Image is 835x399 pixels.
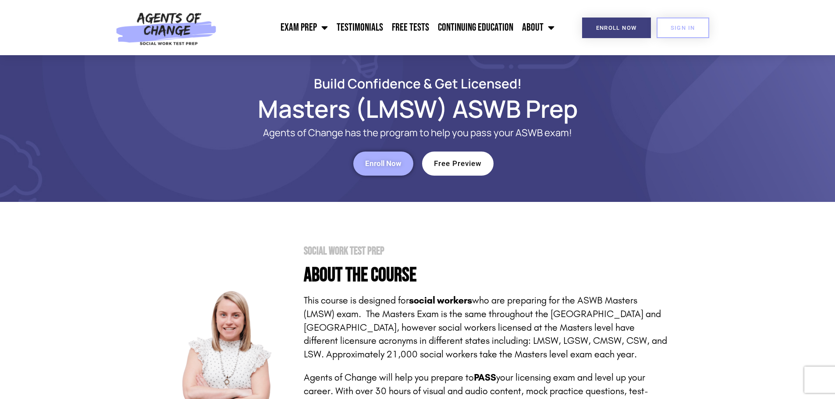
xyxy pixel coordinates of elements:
span: Free Preview [434,160,482,167]
span: SIGN IN [671,25,695,31]
h4: About the Course [304,265,668,285]
span: Enroll Now [365,160,402,167]
p: Agents of Change has the program to help you pass your ASWB exam! [203,127,632,138]
a: SIGN IN [657,18,709,38]
strong: social workers [409,295,472,306]
a: Exam Prep [276,17,332,39]
a: Enroll Now [582,18,651,38]
a: Free Tests [387,17,433,39]
a: About [518,17,559,39]
nav: Menu [221,17,559,39]
h2: Social Work Test Prep [304,246,668,257]
a: Free Preview [422,152,494,176]
h1: Masters (LMSW) ASWB Prep [168,99,668,119]
h2: Build Confidence & Get Licensed! [168,77,668,90]
a: Enroll Now [353,152,413,176]
p: This course is designed for who are preparing for the ASWB Masters (LMSW) exam. The Masters Exam ... [304,294,668,361]
span: Enroll Now [596,25,637,31]
strong: PASS [474,372,496,383]
a: Testimonials [332,17,387,39]
a: Continuing Education [433,17,518,39]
